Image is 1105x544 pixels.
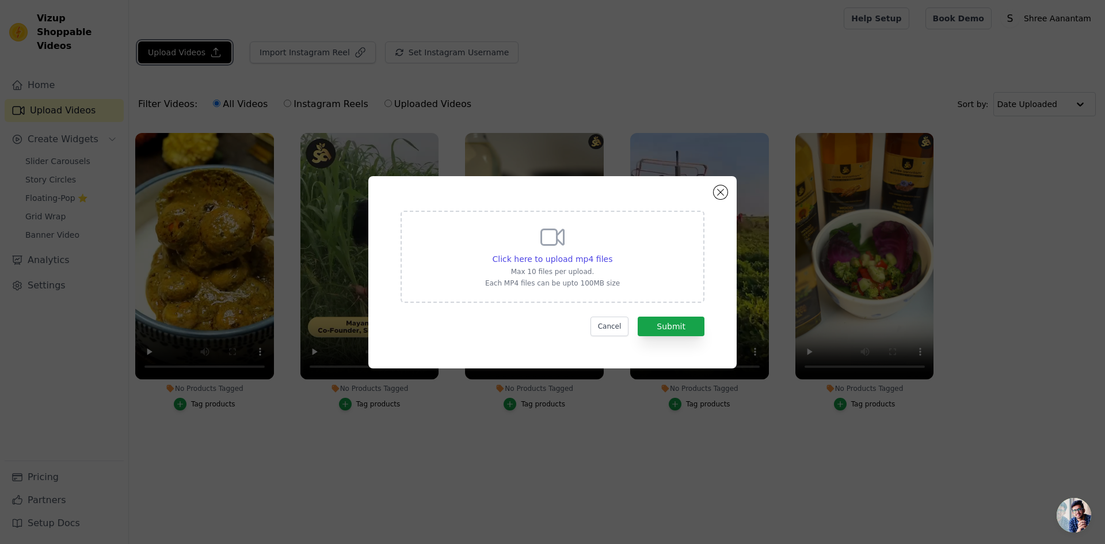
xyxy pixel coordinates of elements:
button: Cancel [590,317,629,336]
button: Close modal [714,185,727,199]
button: Submit [638,317,704,336]
span: Click here to upload mp4 files [493,254,613,264]
p: Each MP4 files can be upto 100MB size [485,279,620,288]
p: Max 10 files per upload. [485,267,620,276]
div: Open chat [1057,498,1091,532]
